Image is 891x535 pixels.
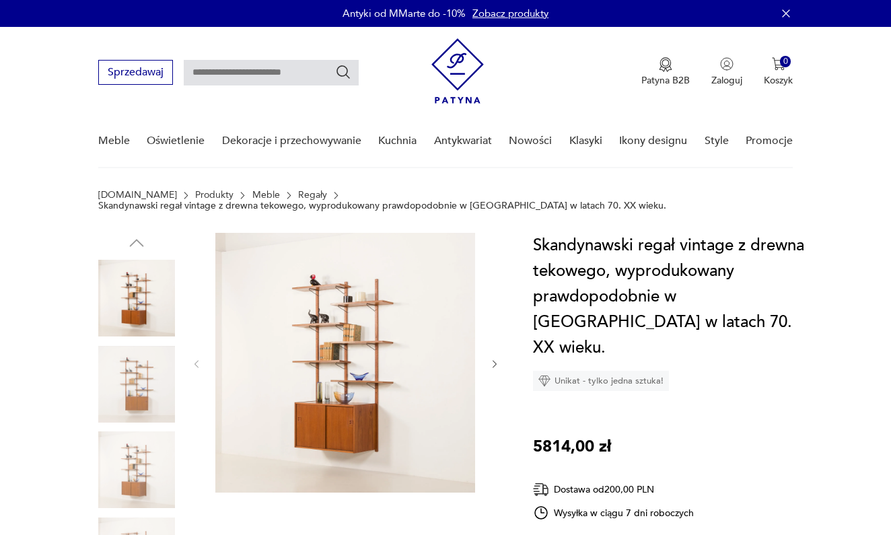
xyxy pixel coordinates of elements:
[764,57,793,87] button: 0Koszyk
[335,64,351,80] button: Szukaj
[98,69,173,78] a: Sprzedawaj
[298,190,327,201] a: Regały
[98,431,175,508] img: Zdjęcie produktu Skandynawski regał vintage z drewna tekowego, wyprodukowany prawdopodobnie w Dan...
[746,115,793,167] a: Promocje
[533,233,811,361] h1: Skandynawski regał vintage z drewna tekowego, wyprodukowany prawdopodobnie w [GEOGRAPHIC_DATA] w ...
[509,115,552,167] a: Nowości
[533,481,549,498] img: Ikona dostawy
[222,115,361,167] a: Dekoracje i przechowywanie
[98,260,175,336] img: Zdjęcie produktu Skandynawski regał vintage z drewna tekowego, wyprodukowany prawdopodobnie w Dan...
[711,57,742,87] button: Zaloguj
[538,375,550,387] img: Ikona diamentu
[764,74,793,87] p: Koszyk
[720,57,734,71] img: Ikonka użytkownika
[780,56,791,67] div: 0
[533,434,611,460] p: 5814,00 zł
[431,38,484,104] img: Patyna - sklep z meblami i dekoracjami vintage
[472,7,548,20] a: Zobacz produkty
[641,57,690,87] a: Ikona medaluPatyna B2B
[343,7,466,20] p: Antyki od MMarte do -10%
[711,74,742,87] p: Zaloguj
[533,371,669,391] div: Unikat - tylko jedna sztuka!
[569,115,602,167] a: Klasyki
[533,505,694,521] div: Wysyłka w ciągu 7 dni roboczych
[434,115,492,167] a: Antykwariat
[641,74,690,87] p: Patyna B2B
[659,57,672,72] img: Ikona medalu
[641,57,690,87] button: Patyna B2B
[772,57,785,71] img: Ikona koszyka
[252,190,280,201] a: Meble
[98,346,175,423] img: Zdjęcie produktu Skandynawski regał vintage z drewna tekowego, wyprodukowany prawdopodobnie w Dan...
[705,115,729,167] a: Style
[215,233,475,493] img: Zdjęcie produktu Skandynawski regał vintage z drewna tekowego, wyprodukowany prawdopodobnie w Dan...
[98,190,177,201] a: [DOMAIN_NAME]
[195,190,234,201] a: Produkty
[98,201,666,211] p: Skandynawski regał vintage z drewna tekowego, wyprodukowany prawdopodobnie w [GEOGRAPHIC_DATA] w ...
[533,481,694,498] div: Dostawa od 200,00 PLN
[98,60,173,85] button: Sprzedawaj
[378,115,417,167] a: Kuchnia
[147,115,205,167] a: Oświetlenie
[98,115,130,167] a: Meble
[619,115,687,167] a: Ikony designu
